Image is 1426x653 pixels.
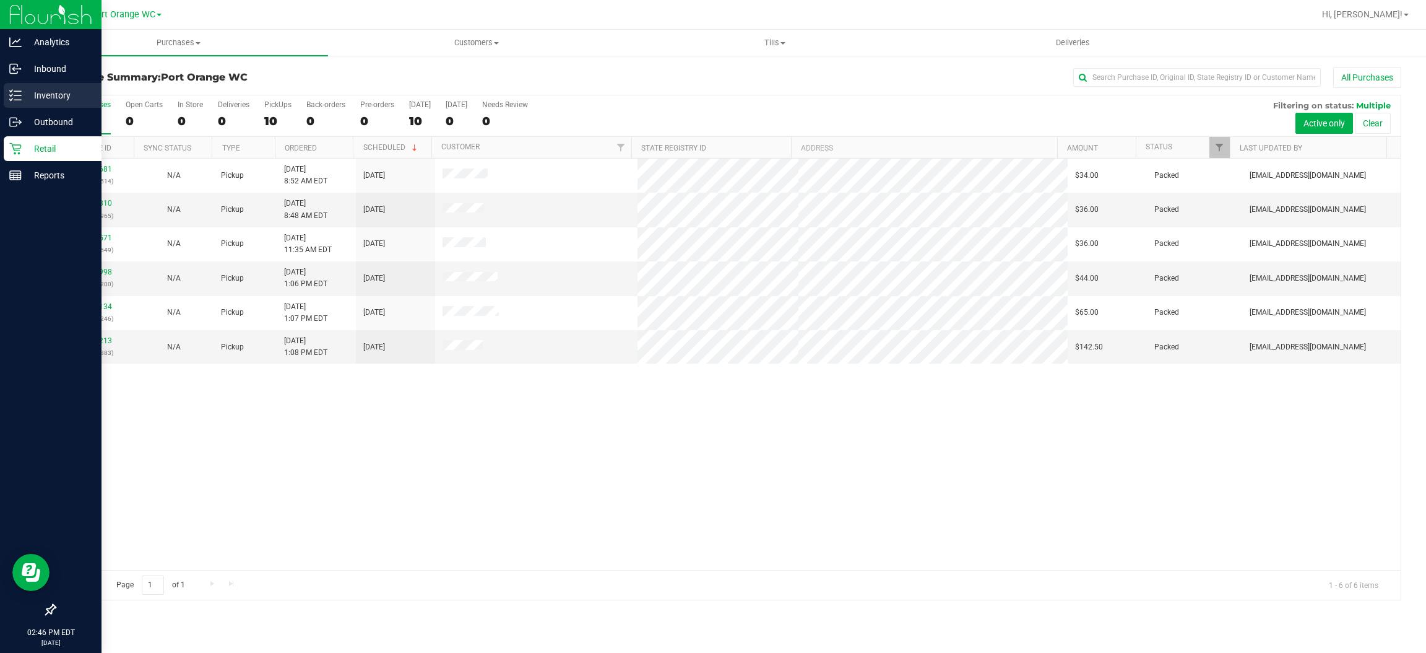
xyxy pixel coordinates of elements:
inline-svg: Analytics [9,36,22,48]
span: Hi, [PERSON_NAME]! [1322,9,1402,19]
a: Scheduled [363,143,420,152]
span: Packed [1154,273,1179,284]
span: Filtering on status: [1273,100,1354,110]
span: [DATE] 8:48 AM EDT [284,198,327,221]
a: Ordered [285,144,317,152]
div: 0 [360,114,394,128]
a: Customer [441,142,480,151]
span: [EMAIL_ADDRESS][DOMAIN_NAME] [1250,307,1366,318]
p: Outbound [22,115,96,129]
inline-svg: Inbound [9,63,22,75]
button: Active only [1295,113,1353,134]
p: Reports [22,168,96,183]
span: [EMAIL_ADDRESS][DOMAIN_NAME] [1250,170,1366,182]
span: [DATE] 1:06 PM EDT [284,266,327,290]
div: Pre-orders [360,100,394,109]
span: [DATE] [363,273,385,284]
span: $65.00 [1075,307,1099,318]
span: Page of 1 [106,576,195,595]
span: Packed [1154,307,1179,318]
iframe: Resource center [12,554,50,591]
inline-svg: Inventory [9,89,22,102]
span: Tills [626,37,923,48]
a: Deliveries [924,30,1222,56]
span: Deliveries [1039,37,1107,48]
button: N/A [167,341,181,353]
input: 1 [142,576,164,595]
div: Needs Review [482,100,528,109]
th: Address [791,137,1057,159]
div: 0 [218,114,249,128]
span: Not Applicable [167,343,181,351]
span: Packed [1154,341,1179,353]
span: $36.00 [1075,238,1099,250]
p: [DATE] [6,638,96,647]
div: Open Carts [126,100,163,109]
a: Customers [328,30,626,56]
button: Clear [1355,113,1391,134]
div: 10 [409,114,431,128]
a: Filter [1209,137,1230,158]
a: Sync Status [144,144,191,152]
span: Purchases [30,37,328,48]
div: [DATE] [409,100,431,109]
input: Search Purchase ID, Original ID, State Registry ID or Customer Name... [1073,68,1321,87]
span: Pickup [221,307,244,318]
div: PickUps [264,100,292,109]
a: Amount [1067,144,1098,152]
span: Not Applicable [167,239,181,248]
inline-svg: Reports [9,169,22,182]
span: Pickup [221,238,244,250]
a: Tills [626,30,924,56]
span: Not Applicable [167,171,181,180]
span: Not Applicable [167,274,181,283]
h3: Purchase Summary: [54,72,503,83]
span: 1 - 6 of 6 items [1319,576,1388,594]
button: N/A [167,170,181,182]
span: Multiple [1356,100,1391,110]
button: All Purchases [1333,67,1401,88]
span: Packed [1154,170,1179,182]
span: [EMAIL_ADDRESS][DOMAIN_NAME] [1250,238,1366,250]
span: $34.00 [1075,170,1099,182]
span: Packed [1154,204,1179,216]
button: N/A [167,273,181,284]
p: Analytics [22,35,96,50]
div: 0 [446,114,467,128]
span: [DATE] [363,204,385,216]
span: Not Applicable [167,205,181,214]
a: Purchases [30,30,328,56]
span: [DATE] 1:08 PM EDT [284,335,327,359]
span: [DATE] [363,341,385,353]
div: In Store [178,100,203,109]
inline-svg: Outbound [9,116,22,128]
div: 10 [264,114,292,128]
div: 0 [178,114,203,128]
p: 02:46 PM EDT [6,627,96,638]
p: Inbound [22,61,96,76]
span: [EMAIL_ADDRESS][DOMAIN_NAME] [1250,204,1366,216]
span: $142.50 [1075,341,1103,353]
div: Back-orders [306,100,345,109]
span: Port Orange WC [161,71,248,83]
button: N/A [167,204,181,216]
p: Retail [22,141,96,156]
span: [DATE] 11:35 AM EDT [284,232,332,256]
inline-svg: Retail [9,142,22,155]
span: [DATE] [363,307,385,318]
span: [EMAIL_ADDRESS][DOMAIN_NAME] [1250,273,1366,284]
div: Deliveries [218,100,249,109]
span: Pickup [221,341,244,353]
div: 0 [482,114,528,128]
span: Pickup [221,273,244,284]
span: [DATE] 8:52 AM EDT [284,164,327,187]
a: Type [222,144,240,152]
span: $44.00 [1075,273,1099,284]
a: Filter [611,137,631,158]
span: [DATE] [363,170,385,182]
div: 0 [306,114,345,128]
span: [DATE] [363,238,385,250]
span: $36.00 [1075,204,1099,216]
a: State Registry ID [641,144,706,152]
span: Packed [1154,238,1179,250]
